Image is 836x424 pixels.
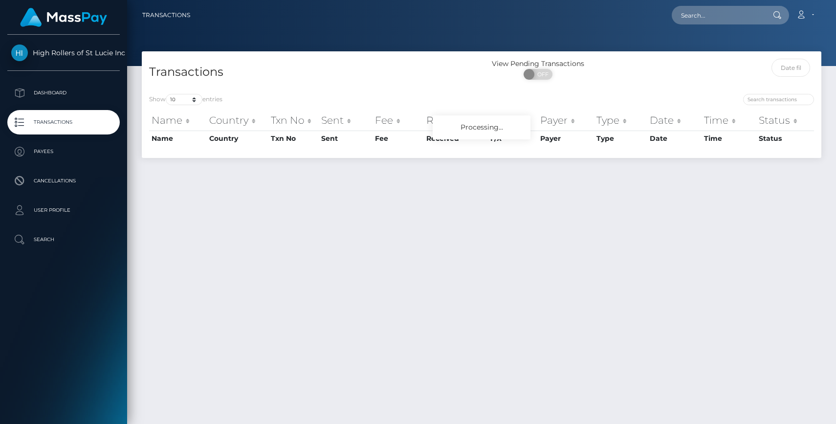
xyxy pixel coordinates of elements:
[11,115,116,130] p: Transactions
[149,64,474,81] h4: Transactions
[702,111,756,130] th: Time
[672,6,764,24] input: Search...
[488,111,538,130] th: F/X
[7,198,120,223] a: User Profile
[7,48,120,57] span: High Rollers of St Lucie Inc
[207,131,268,146] th: Country
[11,86,116,100] p: Dashboard
[702,131,756,146] th: Time
[20,8,107,27] img: MassPay Logo
[11,45,28,61] img: High Rollers of St Lucie Inc
[771,59,810,77] input: Date filter
[424,111,488,130] th: Received
[594,111,648,130] th: Type
[319,131,372,146] th: Sent
[538,131,594,146] th: Payer
[11,144,116,159] p: Payees
[529,69,553,80] span: OFF
[647,131,702,146] th: Date
[268,131,319,146] th: Txn No
[538,111,594,130] th: Payer
[7,110,120,134] a: Transactions
[373,131,424,146] th: Fee
[7,227,120,252] a: Search
[319,111,372,130] th: Sent
[7,81,120,105] a: Dashboard
[11,232,116,247] p: Search
[482,59,595,69] div: View Pending Transactions
[756,111,814,130] th: Status
[756,131,814,146] th: Status
[7,139,120,164] a: Payees
[7,169,120,193] a: Cancellations
[149,111,207,130] th: Name
[11,174,116,188] p: Cancellations
[142,5,190,25] a: Transactions
[149,131,207,146] th: Name
[743,94,814,105] input: Search transactions
[207,111,268,130] th: Country
[424,131,488,146] th: Received
[268,111,319,130] th: Txn No
[433,115,530,139] div: Processing...
[594,131,648,146] th: Type
[373,111,424,130] th: Fee
[11,203,116,218] p: User Profile
[149,94,222,105] label: Show entries
[647,111,702,130] th: Date
[166,94,202,105] select: Showentries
